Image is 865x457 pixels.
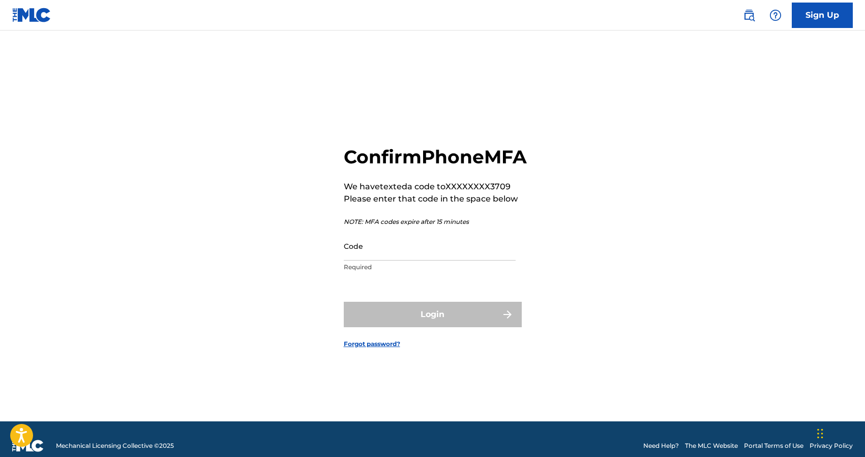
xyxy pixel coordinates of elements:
a: Portal Terms of Use [744,441,803,450]
img: logo [12,440,44,452]
img: help [769,9,782,21]
p: NOTE: MFA codes expire after 15 minutes [344,217,527,226]
a: Privacy Policy [810,441,853,450]
a: Need Help? [643,441,679,450]
div: Help [765,5,786,25]
a: Forgot password? [344,339,400,349]
img: search [743,9,755,21]
div: Drag [817,418,823,449]
a: Public Search [739,5,759,25]
iframe: Chat Widget [814,408,865,457]
p: We have texted a code to XXXXXXXX3709 [344,181,527,193]
img: MLC Logo [12,8,51,22]
h2: Confirm Phone MFA [344,146,527,168]
a: The MLC Website [685,441,738,450]
p: Please enter that code in the space below [344,193,527,205]
p: Required [344,263,516,272]
a: Sign Up [792,3,853,28]
span: Mechanical Licensing Collective © 2025 [56,441,174,450]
